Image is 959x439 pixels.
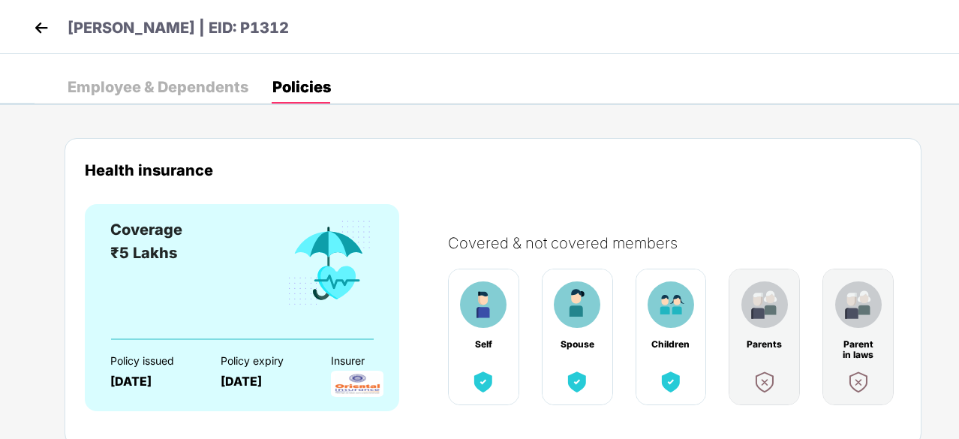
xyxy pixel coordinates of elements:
div: Coverage [110,218,182,242]
img: benefitCardImg [460,281,507,328]
img: benefitCardImg [285,218,374,308]
span: ₹5 Lakhs [110,244,177,262]
div: [DATE] [110,374,194,389]
img: benefitCardImg [657,368,684,395]
img: benefitCardImg [751,368,778,395]
img: benefitCardImg [845,368,872,395]
img: benefitCardImg [835,281,882,328]
div: Covered & not covered members [448,234,916,252]
img: back [30,17,53,39]
img: benefitCardImg [564,368,591,395]
div: Health insurance [85,161,901,179]
div: Self [464,339,503,350]
div: Policies [272,80,331,95]
div: [DATE] [221,374,305,389]
img: benefitCardImg [470,368,497,395]
div: Spouse [558,339,597,350]
div: Parents [745,339,784,350]
img: InsurerLogo [331,371,383,397]
div: Policy expiry [221,355,305,367]
div: Policy issued [110,355,194,367]
div: Insurer [331,355,415,367]
p: [PERSON_NAME] | EID: P1312 [68,17,289,40]
div: Employee & Dependents [68,80,248,95]
img: benefitCardImg [741,281,788,328]
img: benefitCardImg [648,281,694,328]
img: benefitCardImg [554,281,600,328]
div: Children [651,339,690,350]
div: Parent in laws [839,339,878,350]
